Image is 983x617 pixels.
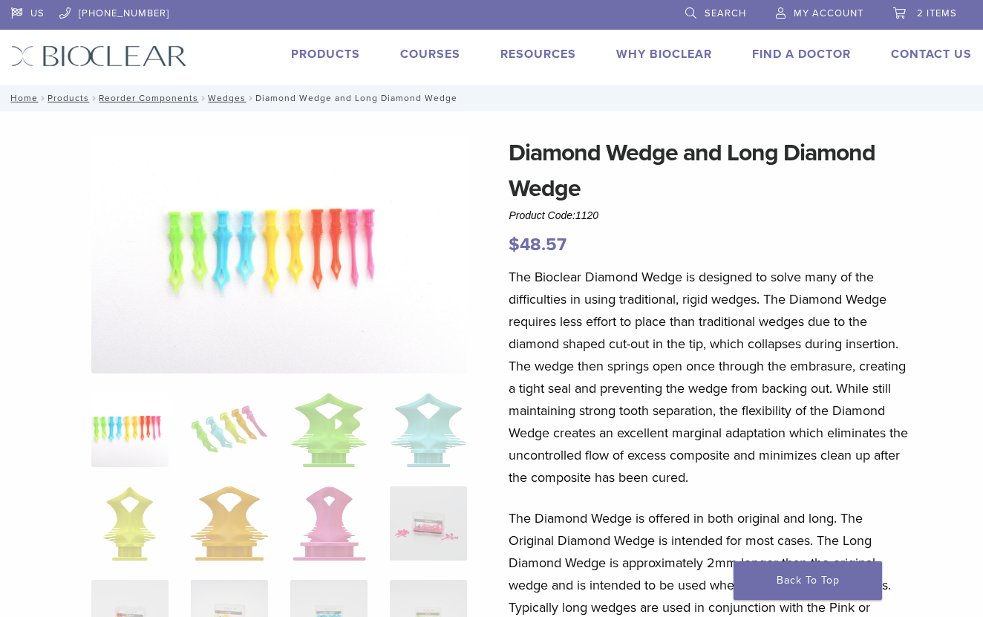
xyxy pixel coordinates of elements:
[509,209,598,221] span: Product Code:
[6,93,38,103] a: Home
[191,486,268,561] img: Diamond Wedge and Long Diamond Wedge - Image 6
[291,47,360,62] a: Products
[616,47,712,62] a: Why Bioclear
[191,393,268,467] img: Diamond Wedge and Long Diamond Wedge - Image 2
[103,486,157,561] img: Diamond Wedge and Long Diamond Wedge - Image 5
[734,561,882,600] a: Back To Top
[390,486,467,561] img: Diamond Wedge and Long Diamond Wedge - Image 8
[246,94,255,102] span: /
[38,94,48,102] span: /
[794,7,863,19] span: My Account
[509,135,909,206] h1: Diamond Wedge and Long Diamond Wedge
[705,7,746,19] span: Search
[91,393,169,467] img: DSC_0187_v3-1920x1218-1-324x324.png
[500,47,576,62] a: Resources
[390,393,467,467] img: Diamond Wedge and Long Diamond Wedge - Image 4
[208,93,246,103] a: Wedges
[575,209,598,221] span: 1120
[48,93,89,103] a: Products
[509,266,909,489] p: The Bioclear Diamond Wedge is designed to solve many of the difficulties in using traditional, ri...
[99,93,198,103] a: Reorder Components
[917,7,957,19] span: 2 items
[891,47,972,62] a: Contact Us
[293,486,366,561] img: Diamond Wedge and Long Diamond Wedge - Image 7
[509,234,566,255] bdi: 48.57
[11,45,187,67] img: Bioclear
[198,94,208,102] span: /
[400,47,460,62] a: Courses
[91,135,467,373] img: DSC_0187_v3-1920x1218-1.png
[752,47,851,62] a: Find A Doctor
[509,234,520,255] span: $
[290,393,368,467] img: Diamond Wedge and Long Diamond Wedge - Image 3
[89,94,99,102] span: /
